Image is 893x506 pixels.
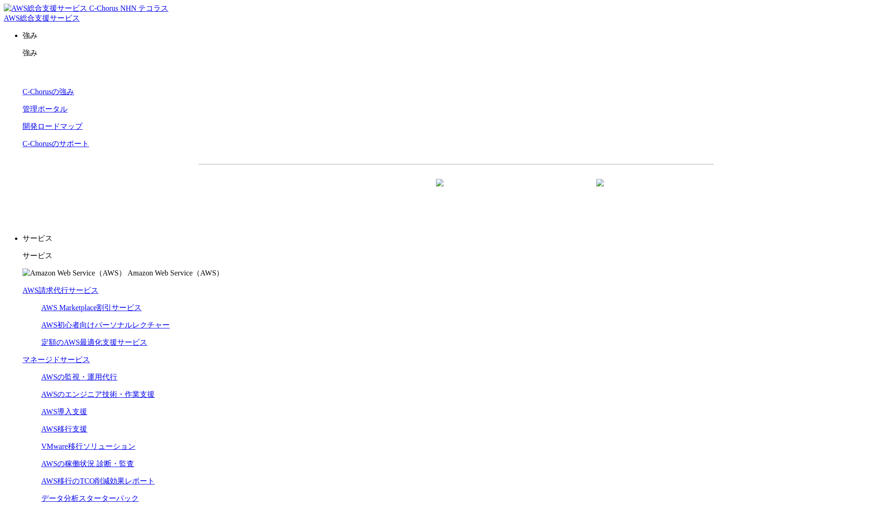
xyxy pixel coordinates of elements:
a: まずは相談する [461,179,612,203]
a: 資料を請求する [300,179,451,203]
a: AWS請求代行サービス [23,286,98,294]
img: 矢印 [436,179,443,203]
a: AWS総合支援サービス C-Chorus NHN テコラスAWS総合支援サービス [4,4,168,22]
a: C-Chorusのサポート [23,140,89,148]
img: 矢印 [596,179,604,203]
p: 強み [23,48,889,58]
a: AWS Marketplace割引サービス [41,304,142,312]
p: 強み [23,31,889,41]
a: AWS移行支援 [41,425,87,433]
a: C-Chorusの強み [23,88,74,96]
a: AWSのエンジニア技術・作業支援 [41,390,155,398]
a: 開発ロードマップ [23,122,83,130]
p: サービス [23,251,889,261]
img: AWS総合支援サービス C-Chorus [4,4,119,14]
a: AWSの稼働状況 診断・監査 [41,460,134,468]
p: サービス [23,234,889,244]
a: 管理ポータル [23,105,68,113]
a: データ分析スターターパック [41,494,139,502]
a: AWS初心者向けパーソナルレクチャー [41,321,170,329]
img: Amazon Web Service（AWS） [23,268,126,278]
a: AWS移行のTCO削減効果レポート [41,477,155,485]
a: AWS導入支援 [41,408,87,416]
a: 定額のAWS最適化支援サービス [41,338,147,346]
span: Amazon Web Service（AWS） [128,269,224,277]
a: VMware移行ソリューション [41,442,135,450]
a: AWSの監視・運用代行 [41,373,117,381]
a: マネージドサービス [23,356,90,364]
